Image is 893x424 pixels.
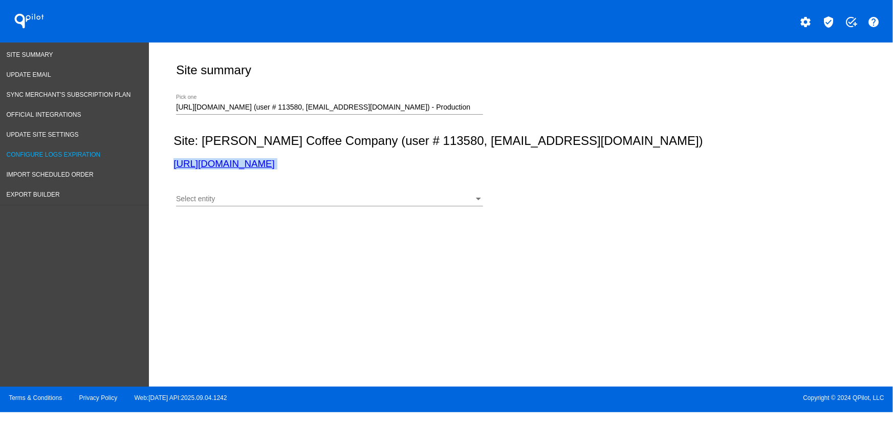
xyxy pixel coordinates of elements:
mat-icon: verified_user [822,16,835,28]
h1: QPilot [9,11,50,31]
span: Configure logs expiration [7,151,101,158]
span: Site Summary [7,51,53,58]
mat-icon: help [868,16,880,28]
mat-icon: settings [800,16,812,28]
span: Export Builder [7,191,60,198]
span: Import Scheduled Order [7,171,94,178]
span: Copyright © 2024 QPilot, LLC [455,394,884,401]
input: Number [176,103,483,112]
a: Web:[DATE] API:2025.09.04.1242 [135,394,227,401]
h2: Site summary [176,63,251,77]
span: Select entity [176,195,215,203]
mat-select: Select entity [176,195,483,203]
span: Official Integrations [7,111,81,118]
a: Terms & Conditions [9,394,62,401]
span: Update Site Settings [7,131,79,138]
mat-icon: add_task [845,16,857,28]
span: Update Email [7,71,51,78]
a: Privacy Policy [79,394,118,401]
span: Sync Merchant's Subscription Plan [7,91,131,98]
a: [URL][DOMAIN_NAME] [173,158,274,169]
h2: Site: [PERSON_NAME] Coffee Company (user # 113580, [EMAIL_ADDRESS][DOMAIN_NAME]) [173,134,864,148]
